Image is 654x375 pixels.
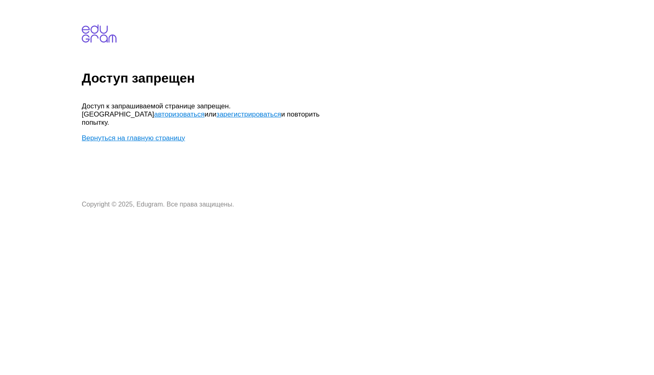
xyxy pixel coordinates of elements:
h1: Доступ запрещен [82,71,651,86]
img: edugram.com [82,25,116,43]
a: зарегистрироваться [216,110,281,118]
a: авторизоваться [154,110,204,118]
p: Доступ к запрашиваемой странице запрещен. [GEOGRAPHIC_DATA] или и повторить попытку. [82,102,327,127]
p: Copyright © 2025, Edugram. Все права защищены. [82,201,327,208]
a: Вернуться на главную страницу [82,134,185,142]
